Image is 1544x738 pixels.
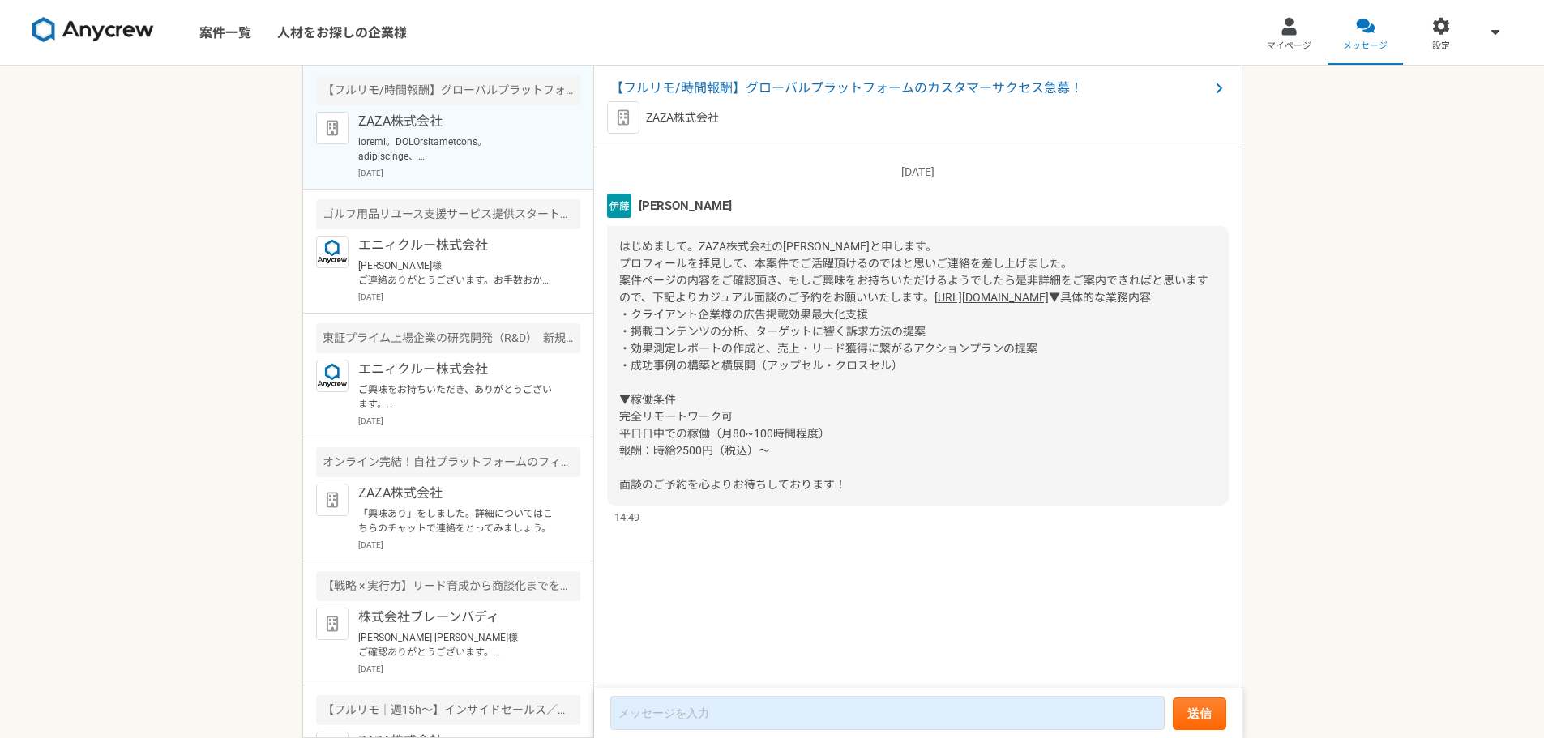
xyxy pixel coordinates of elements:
p: ZAZA株式会社 [358,484,558,503]
img: unnamed.png [607,194,631,218]
p: 「興味あり」をしました。詳細についてはこちらのチャットで連絡をとってみましょう。 [358,506,558,535]
div: 東証プライム上場企業の研究開発（R&D） 新規事業開発 [316,323,580,353]
span: ▼具体的な業務内容 ・クライアント企業様の広告掲載効果最大化支援 ・掲載コンテンツの分析、ターゲットに響く訴求方法の提案 ・効果測定レポートの作成と、売上・リード獲得に繋がるアクションプランの提... [619,291,1151,491]
button: 送信 [1173,697,1226,730]
span: 【フルリモ/時間報酬】グローバルプラットフォームのカスタマーサクセス急募！ [610,79,1209,98]
div: ゴルフ用品リユース支援サービス提供スタートアップ カスタマーサクセス（店舗営業） [316,199,580,229]
img: logo_text_blue_01.png [316,360,349,392]
p: [DATE] [358,663,580,675]
div: 【フルリモ｜週15h〜】インサイドセールス／プレイングマネージャー募集！ [316,695,580,725]
p: 株式会社ブレーンバディ [358,608,558,627]
span: 14:49 [614,510,639,525]
span: はじめまして。ZAZA株式会社の[PERSON_NAME]と申します。 プロフィールを拝見して、本案件でご活躍頂けるのではと思いご連絡を差し上げました。 案件ページの内容をご確認頂き、もしご興味... [619,240,1208,304]
img: default_org_logo-42cde973f59100197ec2c8e796e4974ac8490bb5b08a0eb061ff975e4574aa76.png [316,608,349,640]
img: default_org_logo-42cde973f59100197ec2c8e796e4974ac8490bb5b08a0eb061ff975e4574aa76.png [607,101,639,134]
p: ZAZA株式会社 [358,112,558,131]
p: [DATE] [607,164,1229,181]
p: エニィクルー株式会社 [358,360,558,379]
span: [PERSON_NAME] [639,197,732,215]
p: [DATE] [358,167,580,179]
p: [DATE] [358,415,580,427]
span: マイページ [1267,40,1311,53]
div: 【フルリモ/時間報酬】グローバルプラットフォームのカスタマーサクセス急募！ [316,75,580,105]
p: [DATE] [358,539,580,551]
a: [URL][DOMAIN_NAME] [935,291,1049,304]
p: ご興味をお持ちいただき、ありがとうございます。 本件、必須要件はいかがでしょうか？ [358,382,558,412]
span: メッセージ [1343,40,1388,53]
img: logo_text_blue_01.png [316,236,349,268]
p: [DATE] [358,291,580,303]
p: [PERSON_NAME] [PERSON_NAME]様 ご確認ありがとうございます。 他に何かご質問等ございましたら、お気軽にお問合せ下さい。 引き続きよろしくお願いいたします。 株式会社ブレ... [358,630,558,659]
img: default_org_logo-42cde973f59100197ec2c8e796e4974ac8490bb5b08a0eb061ff975e4574aa76.png [316,112,349,144]
p: loremi。DOLOrsitametcons。 adipiscinge、seddoeiusmodtemporincididun。 utlaboreetdolo、magnaaliquaenima... [358,134,558,164]
div: オンライン完結！自社プラットフォームのフィールドセールス｜営業経験1年〜 [316,447,580,477]
p: [PERSON_NAME]様 ご連絡ありがとうございます。お手数おかけいたしました。引き続きよろしくお願い致します。 [358,258,558,288]
span: 設定 [1432,40,1450,53]
div: 【戦略 × 実行力】リード育成から商談化までを一気通貫で担うIS [316,571,580,601]
img: 8DqYSo04kwAAAAASUVORK5CYII= [32,17,154,43]
p: エニィクルー株式会社 [358,236,558,255]
p: ZAZA株式会社 [646,109,719,126]
img: default_org_logo-42cde973f59100197ec2c8e796e4974ac8490bb5b08a0eb061ff975e4574aa76.png [316,484,349,516]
